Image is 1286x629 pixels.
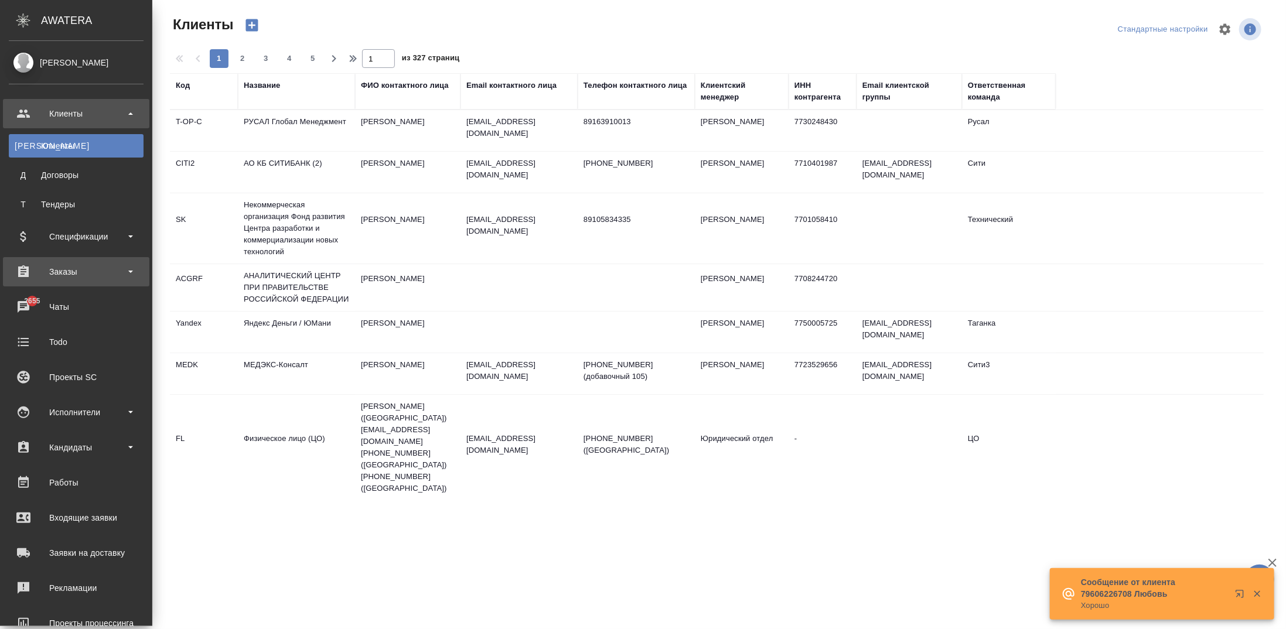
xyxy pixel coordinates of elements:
[584,116,689,128] p: 89163910013
[962,208,1056,249] td: Технический
[9,474,144,491] div: Работы
[789,208,857,249] td: 7701058410
[15,199,138,210] div: Тендеры
[9,544,144,562] div: Заявки на доставку
[233,53,252,64] span: 2
[789,427,857,468] td: -
[3,292,149,322] a: 2655Чаты
[794,80,851,103] div: ИНН контрагента
[238,110,355,151] td: РУСАЛ Глобал Менеджмент
[9,404,144,421] div: Исполнители
[244,80,280,91] div: Название
[9,228,144,245] div: Спецификации
[466,359,572,382] p: [EMAIL_ADDRESS][DOMAIN_NAME]
[695,110,789,151] td: [PERSON_NAME]
[176,80,190,91] div: Код
[962,427,1056,468] td: ЦО
[9,105,144,122] div: Клиенты
[466,80,557,91] div: Email контактного лица
[962,312,1056,353] td: Таганка
[584,158,689,169] p: [PHONE_NUMBER]
[1228,582,1256,610] button: Открыть в новой вкладке
[238,353,355,394] td: МЕДЭКС-Консалт
[466,158,572,181] p: [EMAIL_ADDRESS][DOMAIN_NAME]
[355,267,460,308] td: [PERSON_NAME]
[9,368,144,386] div: Проекты SC
[962,353,1056,394] td: Сити3
[303,49,322,68] button: 5
[170,312,238,353] td: Yandex
[361,80,449,91] div: ФИО контактного лица
[170,110,238,151] td: T-OP-C
[355,395,460,500] td: [PERSON_NAME] ([GEOGRAPHIC_DATA]) [EMAIL_ADDRESS][DOMAIN_NAME] [PHONE_NUMBER] ([GEOGRAPHIC_DATA])...
[15,140,138,152] div: Клиенты
[584,359,689,382] p: [PHONE_NUMBER] (добавочный 105)
[584,80,687,91] div: Телефон контактного лица
[9,134,144,158] a: [PERSON_NAME]Клиенты
[355,208,460,249] td: [PERSON_NAME]
[9,193,144,216] a: ТТендеры
[3,538,149,568] a: Заявки на доставку
[1081,600,1227,611] p: Хорошо
[280,49,299,68] button: 4
[9,439,144,456] div: Кандидаты
[355,312,460,353] td: [PERSON_NAME]
[9,333,144,351] div: Todo
[170,427,238,468] td: FL
[789,267,857,308] td: 7708244720
[355,353,460,394] td: [PERSON_NAME]
[466,214,572,237] p: [EMAIL_ADDRESS][DOMAIN_NAME]
[968,80,1050,103] div: Ответственная команда
[789,110,857,151] td: 7730248430
[1115,20,1211,39] div: split button
[9,509,144,527] div: Входящие заявки
[3,327,149,357] a: Todo
[238,152,355,193] td: АО КБ СИТИБАНК (2)
[857,353,962,394] td: [EMAIL_ADDRESS][DOMAIN_NAME]
[695,208,789,249] td: [PERSON_NAME]
[9,298,144,316] div: Чаты
[238,312,355,353] td: Яндекс Деньги / ЮМани
[584,214,689,225] p: 89105834335
[355,152,460,193] td: [PERSON_NAME]
[9,263,144,281] div: Заказы
[857,152,962,193] td: [EMAIL_ADDRESS][DOMAIN_NAME]
[862,80,956,103] div: Email клиентской группы
[962,110,1056,151] td: Русал
[170,152,238,193] td: CITI2
[1239,18,1264,40] span: Посмотреть информацию
[9,163,144,187] a: ДДоговоры
[238,427,355,468] td: Физическое лицо (ЦО)
[9,56,144,69] div: [PERSON_NAME]
[170,208,238,249] td: SK
[233,49,252,68] button: 2
[1245,565,1274,594] button: 🙏
[238,193,355,264] td: Некоммерческая организация Фонд развития Центра разработки и коммерциализации новых технологий
[695,427,789,468] td: Юридический отдел
[257,49,275,68] button: 3
[170,15,233,34] span: Клиенты
[3,468,149,497] a: Работы
[789,353,857,394] td: 7723529656
[3,573,149,603] a: Рекламации
[402,51,459,68] span: из 327 страниц
[17,295,47,307] span: 2655
[695,152,789,193] td: [PERSON_NAME]
[9,579,144,597] div: Рекламации
[1245,589,1269,599] button: Закрыть
[584,433,689,456] p: [PHONE_NUMBER] ([GEOGRAPHIC_DATA])
[466,433,572,456] p: [EMAIL_ADDRESS][DOMAIN_NAME]
[789,312,857,353] td: 7750005725
[695,267,789,308] td: [PERSON_NAME]
[303,53,322,64] span: 5
[1211,15,1239,43] span: Настроить таблицу
[789,152,857,193] td: 7710401987
[3,503,149,532] a: Входящие заявки
[170,267,238,308] td: ACGRF
[15,169,138,181] div: Договоры
[1081,576,1227,600] p: Сообщение от клиента 79606226708 Любовь
[238,264,355,311] td: АНАЛИТИЧЕСКИЙ ЦЕНТР ПРИ ПРАВИТЕЛЬСТВЕ РОССИЙСКОЙ ФЕДЕРАЦИИ
[280,53,299,64] span: 4
[170,353,238,394] td: MEDK
[238,15,266,35] button: Создать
